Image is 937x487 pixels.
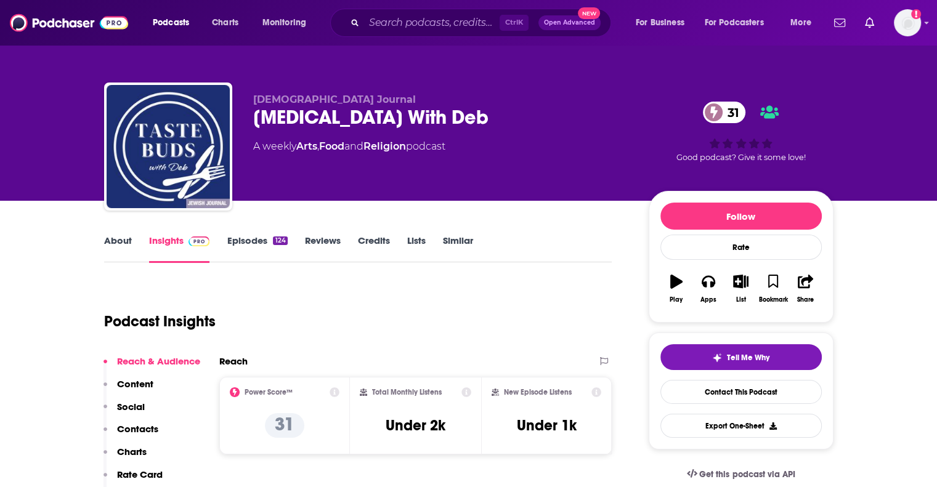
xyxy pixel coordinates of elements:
[782,13,827,33] button: open menu
[117,378,153,390] p: Content
[894,9,921,36] img: User Profile
[104,312,216,331] h1: Podcast Insights
[117,423,158,435] p: Contacts
[699,469,795,480] span: Get this podcast via API
[757,267,789,311] button: Bookmark
[758,296,787,304] div: Bookmark
[117,401,145,413] p: Social
[660,267,692,311] button: Play
[227,235,287,263] a: Episodes124
[363,140,406,152] a: Religion
[407,235,426,263] a: Lists
[265,413,304,438] p: 31
[253,94,416,105] span: [DEMOGRAPHIC_DATA] Journal
[104,235,132,263] a: About
[144,13,205,33] button: open menu
[189,236,210,246] img: Podchaser Pro
[790,14,811,31] span: More
[253,139,445,154] div: A weekly podcast
[705,14,764,31] span: For Podcasters
[894,9,921,36] button: Show profile menu
[103,355,200,378] button: Reach & Audience
[894,9,921,36] span: Logged in as MackenzieCollier
[319,140,344,152] a: Food
[372,388,442,396] h2: Total Monthly Listens
[829,12,850,33] a: Show notifications dropdown
[10,11,128,34] img: Podchaser - Follow, Share and Rate Podcasts
[212,14,238,31] span: Charts
[386,416,445,435] h3: Under 2k
[860,12,879,33] a: Show notifications dropdown
[649,94,834,170] div: 31Good podcast? Give it some love!
[911,9,921,19] svg: Add a profile image
[245,388,293,396] h2: Power Score™
[703,102,745,123] a: 31
[149,235,210,263] a: InsightsPodchaser Pro
[736,296,746,304] div: List
[712,353,722,363] img: tell me why sparkle
[627,13,700,33] button: open menu
[727,353,769,363] span: Tell Me Why
[103,378,153,401] button: Content
[219,355,248,367] h2: Reach
[578,7,600,19] span: New
[660,203,822,230] button: Follow
[117,355,200,367] p: Reach & Audience
[107,85,230,208] img: Taste Buds With Deb
[517,416,577,435] h3: Under 1k
[117,469,163,480] p: Rate Card
[660,344,822,370] button: tell me why sparkleTell Me Why
[254,13,322,33] button: open menu
[103,423,158,446] button: Contacts
[364,13,500,33] input: Search podcasts, credits, & more...
[305,235,341,263] a: Reviews
[153,14,189,31] span: Podcasts
[443,235,473,263] a: Similar
[342,9,623,37] div: Search podcasts, credits, & more...
[724,267,756,311] button: List
[636,14,684,31] span: For Business
[504,388,572,396] h2: New Episode Listens
[358,235,390,263] a: Credits
[715,102,745,123] span: 31
[697,13,782,33] button: open menu
[317,140,319,152] span: ,
[676,153,806,162] span: Good podcast? Give it some love!
[692,267,724,311] button: Apps
[500,15,529,31] span: Ctrl K
[103,446,147,469] button: Charts
[660,380,822,404] a: Contact This Podcast
[117,446,147,457] p: Charts
[103,401,145,424] button: Social
[262,14,306,31] span: Monitoring
[660,414,822,438] button: Export One-Sheet
[296,140,317,152] a: Arts
[670,296,683,304] div: Play
[538,15,601,30] button: Open AdvancedNew
[204,13,246,33] a: Charts
[789,267,821,311] button: Share
[660,235,822,260] div: Rate
[797,296,814,304] div: Share
[273,236,287,245] div: 124
[344,140,363,152] span: and
[700,296,716,304] div: Apps
[544,20,595,26] span: Open Advanced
